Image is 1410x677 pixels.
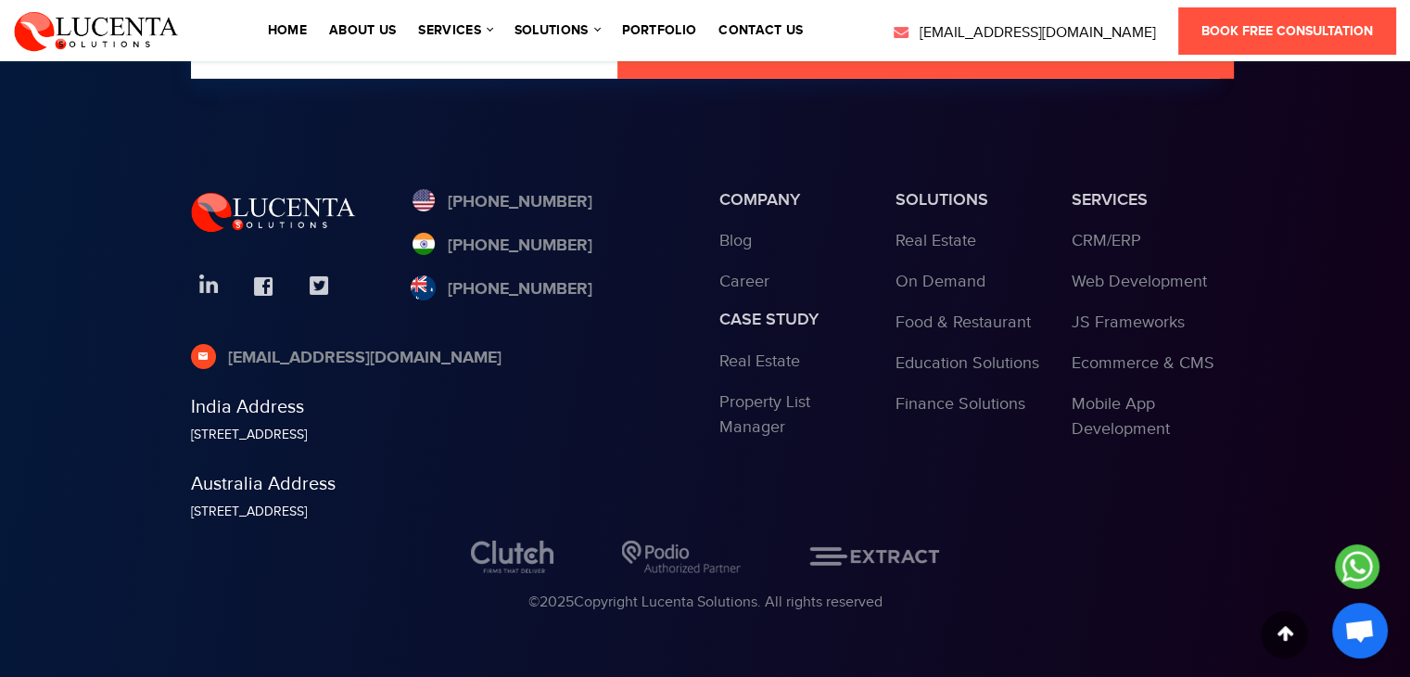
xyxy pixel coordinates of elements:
[1332,603,1388,658] div: Open chat
[1178,7,1396,55] a: Book Free Consultation
[622,24,697,37] a: portfolio
[1072,190,1220,211] h3: services
[896,272,985,291] a: On Demand
[411,234,592,259] a: [PHONE_NUMBER]
[719,392,810,437] a: Property List Manager
[896,313,1031,332] a: Food & Restaurant
[718,24,803,37] a: contact us
[1201,23,1373,39] span: Book Free Consultation
[896,353,1039,373] a: Education Solutions
[719,310,868,330] h3: Case study
[268,24,307,37] a: Home
[719,231,752,250] a: Blog
[1072,231,1141,250] a: CRM/ERP
[191,473,692,495] h5: Australia Address
[191,426,692,445] div: [STREET_ADDRESS]
[418,24,491,37] a: services
[411,277,592,302] a: [PHONE_NUMBER]
[896,231,976,250] a: Real Estate
[892,22,1156,45] a: [EMAIL_ADDRESS][DOMAIN_NAME]
[191,592,1220,614] div: © Copyright Lucenta Solutions. All rights reserved
[1072,313,1185,332] a: JS Frameworks
[809,547,939,566] img: EXTRACT
[540,594,574,611] span: 2025
[896,394,1025,414] a: Finance Solutions
[191,190,356,233] img: Lucenta Solutions
[896,190,1044,211] h3: Solutions
[191,396,692,418] h5: India Address
[191,503,692,522] div: [STREET_ADDRESS]
[329,24,396,37] a: About Us
[411,190,592,215] a: [PHONE_NUMBER]
[719,272,769,291] a: Career
[191,346,502,371] a: [EMAIL_ADDRESS][DOMAIN_NAME]
[471,541,553,573] img: Clutch
[1072,394,1170,439] a: Mobile App Development
[1072,353,1214,373] a: Ecommerce & CMS
[14,9,179,52] img: Lucenta Solutions
[1072,272,1207,291] a: Web Development
[719,351,800,371] a: Real Estate
[514,24,600,37] a: solutions
[622,541,741,573] img: Podio
[719,190,868,211] h3: Company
